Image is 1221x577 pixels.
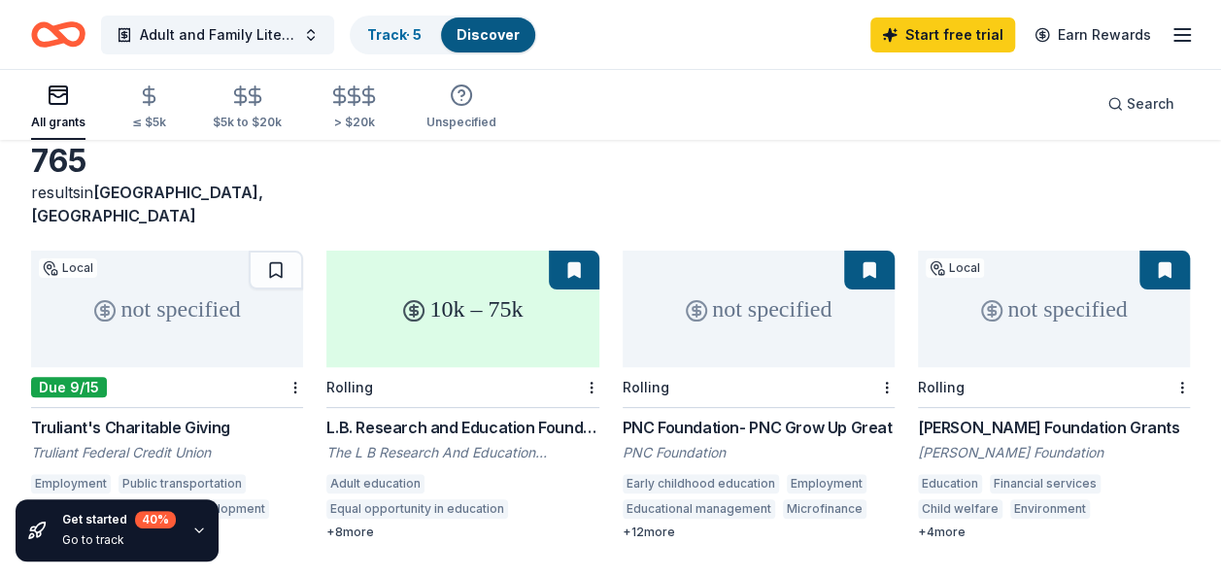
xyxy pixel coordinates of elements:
[457,26,520,43] a: Discover
[1023,17,1163,52] a: Earn Rewards
[926,258,984,278] div: Local
[62,532,176,548] div: Go to track
[31,183,263,225] span: in
[918,251,1190,540] a: not specifiedLocalRolling[PERSON_NAME] Foundation Grants[PERSON_NAME] FoundationEducationFinancia...
[918,499,1002,519] div: Child welfare
[623,443,895,462] div: PNC Foundation
[426,76,496,140] button: Unspecified
[31,251,303,540] a: not specifiedLocalDue 9/15Truliant's Charitable GivingTruliant Federal Credit UnionEmploymentPubl...
[326,443,598,462] div: The L B Research And Education Foundation
[918,474,982,493] div: Education
[623,251,895,367] div: not specified
[101,16,334,54] button: Adult and Family Literacy and Career Pathways Training
[31,416,303,439] div: Truliant's Charitable Giving
[213,77,282,140] button: $5k to $20k
[326,379,373,395] div: Rolling
[326,499,508,519] div: Equal opportunity in education
[623,525,895,540] div: + 12 more
[31,443,303,462] div: Truliant Federal Credit Union
[918,416,1190,439] div: [PERSON_NAME] Foundation Grants
[132,77,166,140] button: ≤ $5k
[213,115,282,130] div: $5k to $20k
[350,16,537,54] button: Track· 5Discover
[783,499,866,519] div: Microfinance
[140,23,295,47] span: Adult and Family Literacy and Career Pathways Training
[31,181,303,227] div: results
[918,443,1190,462] div: [PERSON_NAME] Foundation
[31,12,85,57] a: Home
[623,251,895,540] a: not specifiedRollingPNC Foundation- PNC Grow Up GreatPNC FoundationEarly childhood educationEmplo...
[328,77,380,140] button: > $20k
[31,76,85,140] button: All grants
[31,183,263,225] span: [GEOGRAPHIC_DATA], [GEOGRAPHIC_DATA]
[31,377,107,397] div: Due 9/15
[119,474,246,493] div: Public transportation
[1092,85,1190,123] button: Search
[623,416,895,439] div: PNC Foundation- PNC Grow Up Great
[623,379,669,395] div: Rolling
[31,474,111,493] div: Employment
[135,511,176,528] div: 40 %
[426,115,496,130] div: Unspecified
[1127,92,1174,116] span: Search
[918,379,965,395] div: Rolling
[623,474,779,493] div: Early childhood education
[326,474,424,493] div: Adult education
[326,525,598,540] div: + 8 more
[367,26,422,43] a: Track· 5
[990,474,1101,493] div: Financial services
[326,416,598,439] div: L.B. Research and Education Foundation
[326,251,598,540] a: 10k – 75kRollingL.B. Research and Education FoundationThe L B Research And Education FoundationAd...
[787,474,866,493] div: Employment
[870,17,1015,52] a: Start free trial
[623,499,775,519] div: Educational management
[31,251,303,367] div: not specified
[39,258,97,278] div: Local
[326,251,598,367] div: 10k – 75k
[62,511,176,528] div: Get started
[918,525,1190,540] div: + 4 more
[31,142,303,181] div: 765
[132,115,166,130] div: ≤ $5k
[1010,499,1090,519] div: Environment
[918,251,1190,367] div: not specified
[328,115,380,130] div: > $20k
[31,115,85,130] div: All grants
